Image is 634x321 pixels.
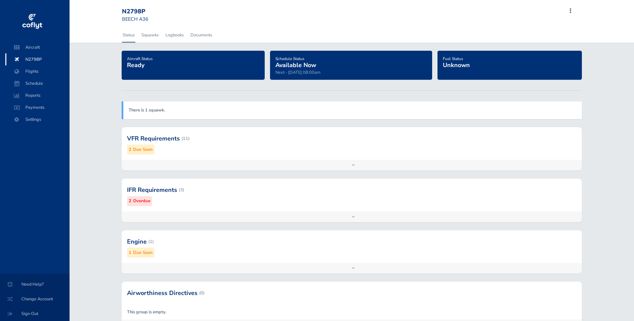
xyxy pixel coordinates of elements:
[8,293,61,305] span: Change Account
[275,69,321,75] span: Next - [DATE] 08:00am
[127,309,166,315] strong: This group is empty.
[190,28,213,42] a: Documents
[133,249,153,256] small: Due Soon
[21,12,43,32] img: coflyt logo
[127,61,144,69] span: Ready
[129,107,165,113] a: There is 1 squawk.
[275,61,316,69] span: Available Now
[122,16,148,22] small: BEECH A36
[443,61,470,69] span: Unknown
[443,56,463,61] span: Fuel Status
[12,65,63,77] span: Flights
[133,198,150,205] small: Overdue
[12,89,63,101] span: Reports
[275,56,304,61] span: Schedule Status
[8,308,61,320] span: Sign Out
[127,56,153,61] span: Aircraft Status
[122,8,170,15] div: N2798P
[133,146,153,153] small: Due Soon
[8,278,61,290] span: Need Help?
[12,53,63,65] span: N2798P
[122,28,135,42] a: Status
[12,77,63,89] span: Schedule
[165,28,184,42] a: Logbooks
[275,54,316,69] a: Schedule StatusAvailable Now
[141,28,159,42] a: Squawks
[12,101,63,113] span: Payments
[12,41,63,53] span: Aircraft
[12,113,63,125] span: Settings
